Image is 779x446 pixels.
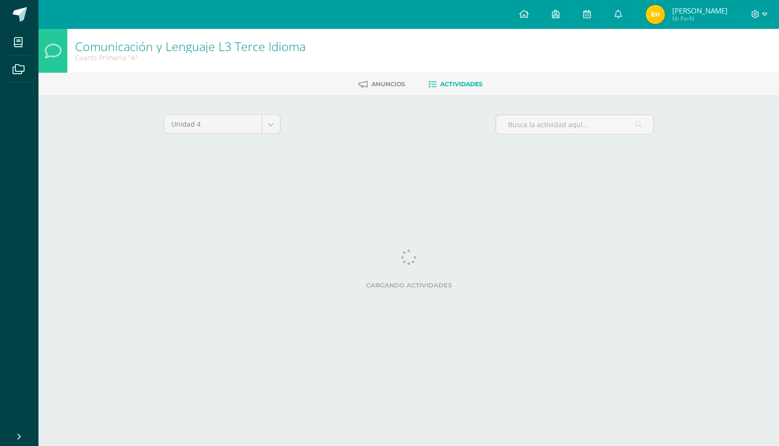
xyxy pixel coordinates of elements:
span: Anuncios [371,80,405,88]
span: Mi Perfil [672,14,728,23]
input: Busca la actividad aquí... [496,115,653,134]
div: Cuarto Primaria 'A' [75,53,306,62]
a: Comunicación y Lenguaje L3 Terce Idioma [75,38,306,54]
a: Unidad 4 [164,115,280,133]
a: Anuncios [358,77,405,92]
img: 31b90438ad7ae718044a7c44a5174ea9.png [646,5,665,24]
h1: Comunicación y Lenguaje L3 Terce Idioma [75,39,306,53]
span: Actividades [440,80,483,88]
label: Cargando actividades [164,282,654,289]
span: [PERSON_NAME] [672,6,728,15]
a: Actividades [428,77,483,92]
span: Unidad 4 [171,115,255,133]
